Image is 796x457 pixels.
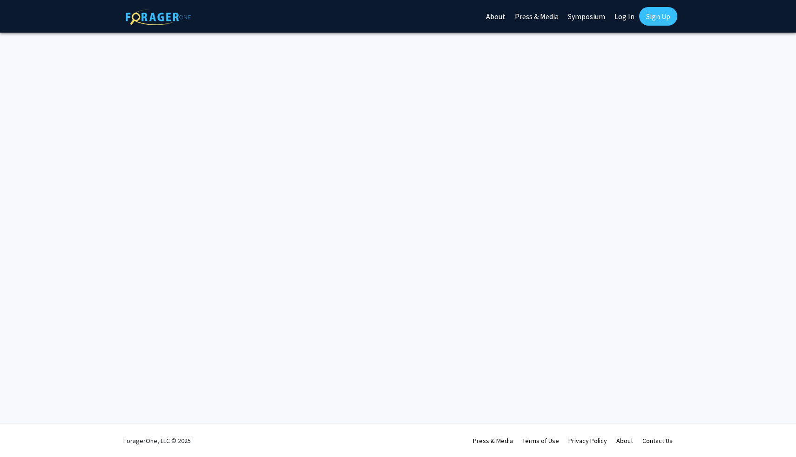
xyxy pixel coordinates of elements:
[568,437,607,445] a: Privacy Policy
[126,9,191,25] img: ForagerOne Logo
[616,437,633,445] a: About
[639,7,677,26] a: Sign Up
[522,437,559,445] a: Terms of Use
[642,437,673,445] a: Contact Us
[123,424,191,457] div: ForagerOne, LLC © 2025
[473,437,513,445] a: Press & Media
